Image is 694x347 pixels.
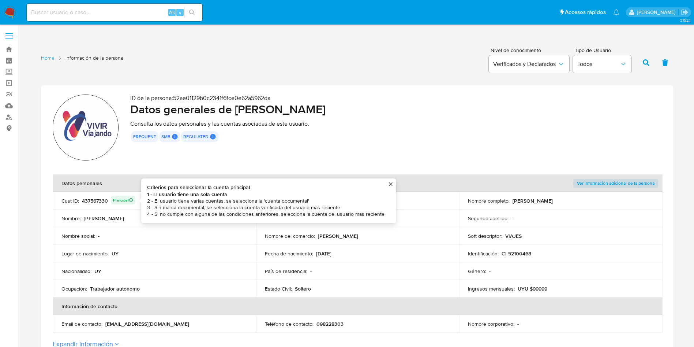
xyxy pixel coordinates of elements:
[565,8,606,16] span: Accesos rápidos
[169,9,175,16] span: Alt
[27,8,202,17] input: Buscar usuario o caso...
[493,60,558,68] span: Verificados y Declarados
[41,55,55,62] a: Home
[573,55,631,73] button: Todos
[489,55,569,73] button: Verificados y Declarados
[184,7,199,18] button: search-icon
[575,48,633,53] span: Tipo de Usuario
[613,9,619,15] a: Notificaciones
[491,48,569,53] span: Nivel de conocimiento
[637,9,678,16] p: antonio.rossel@mercadolibre.com
[65,55,123,62] span: Información de la persona
[577,60,620,68] span: Todos
[179,9,181,16] span: s
[681,8,689,16] a: Salir
[41,52,123,72] nav: List of pages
